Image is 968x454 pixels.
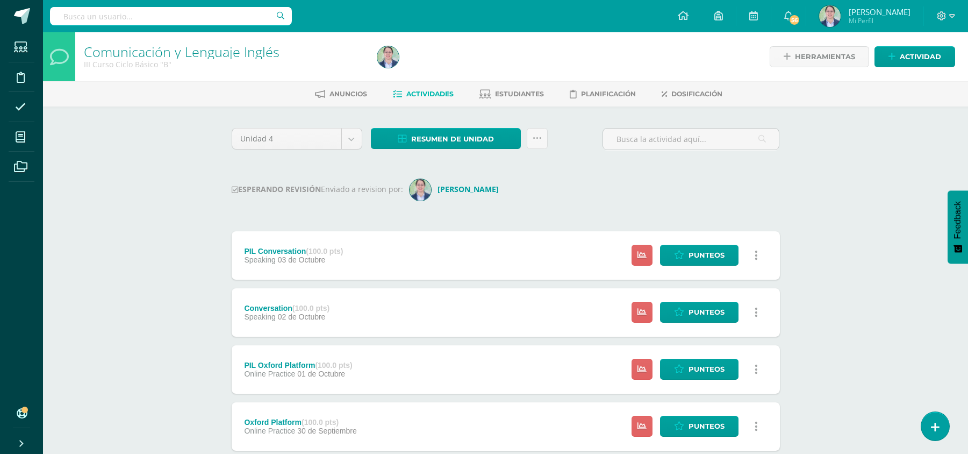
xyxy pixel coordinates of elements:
[849,6,910,17] span: [PERSON_NAME]
[689,302,725,322] span: Punteos
[278,256,326,264] span: 03 de Octubre
[50,7,292,25] input: Busca un usuario...
[297,370,345,378] span: 01 de Octubre
[819,5,841,27] img: 6984bd19de0f34bc91d734abb952efb6.png
[244,304,329,313] div: Conversation
[874,46,955,67] a: Actividad
[410,179,431,201] img: 920420b3ad86f274f9bce4b7e698dfb1.png
[84,42,279,61] a: Comunicación y Lenguaje Inglés
[953,201,963,239] span: Feedback
[244,361,352,370] div: PIL Oxford Platform
[240,129,333,149] span: Unidad 4
[662,86,722,103] a: Dosificación
[900,47,941,67] span: Actividad
[84,59,364,69] div: III Curso Ciclo Básico 'B'
[479,86,544,103] a: Estudiantes
[411,129,494,149] span: Resumen de unidad
[438,184,499,194] strong: [PERSON_NAME]
[581,90,636,98] span: Planificación
[795,47,855,67] span: Herramientas
[306,247,343,256] strong: (100.0 pts)
[244,370,295,378] span: Online Practice
[292,304,329,313] strong: (100.0 pts)
[297,427,357,435] span: 30 de Septiembre
[244,247,343,256] div: PIL Conversation
[570,86,636,103] a: Planificación
[278,313,326,321] span: 02 de Octubre
[689,359,725,379] span: Punteos
[232,129,362,149] a: Unidad 4
[232,184,321,194] strong: ESPERANDO REVISIÓN
[315,86,367,103] a: Anuncios
[410,184,503,194] a: [PERSON_NAME]
[671,90,722,98] span: Dosificación
[371,128,521,149] a: Resumen de unidad
[660,302,738,323] a: Punteos
[495,90,544,98] span: Estudiantes
[244,256,275,264] span: Speaking
[244,427,295,435] span: Online Practice
[329,90,367,98] span: Anuncios
[948,190,968,264] button: Feedback - Mostrar encuesta
[406,90,454,98] span: Actividades
[315,361,352,370] strong: (100.0 pts)
[660,245,738,266] a: Punteos
[660,359,738,380] a: Punteos
[689,245,725,265] span: Punteos
[770,46,869,67] a: Herramientas
[393,86,454,103] a: Actividades
[84,44,364,59] h1: Comunicación y Lenguaje Inglés
[377,46,399,68] img: 6984bd19de0f34bc91d734abb952efb6.png
[302,418,339,427] strong: (100.0 pts)
[244,418,356,427] div: Oxford Platform
[788,14,800,26] span: 56
[660,416,738,437] a: Punteos
[603,129,779,150] input: Busca la actividad aquí...
[689,416,725,436] span: Punteos
[244,313,275,321] span: Speaking
[321,184,403,194] span: Enviado a revision por:
[849,16,910,25] span: Mi Perfil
